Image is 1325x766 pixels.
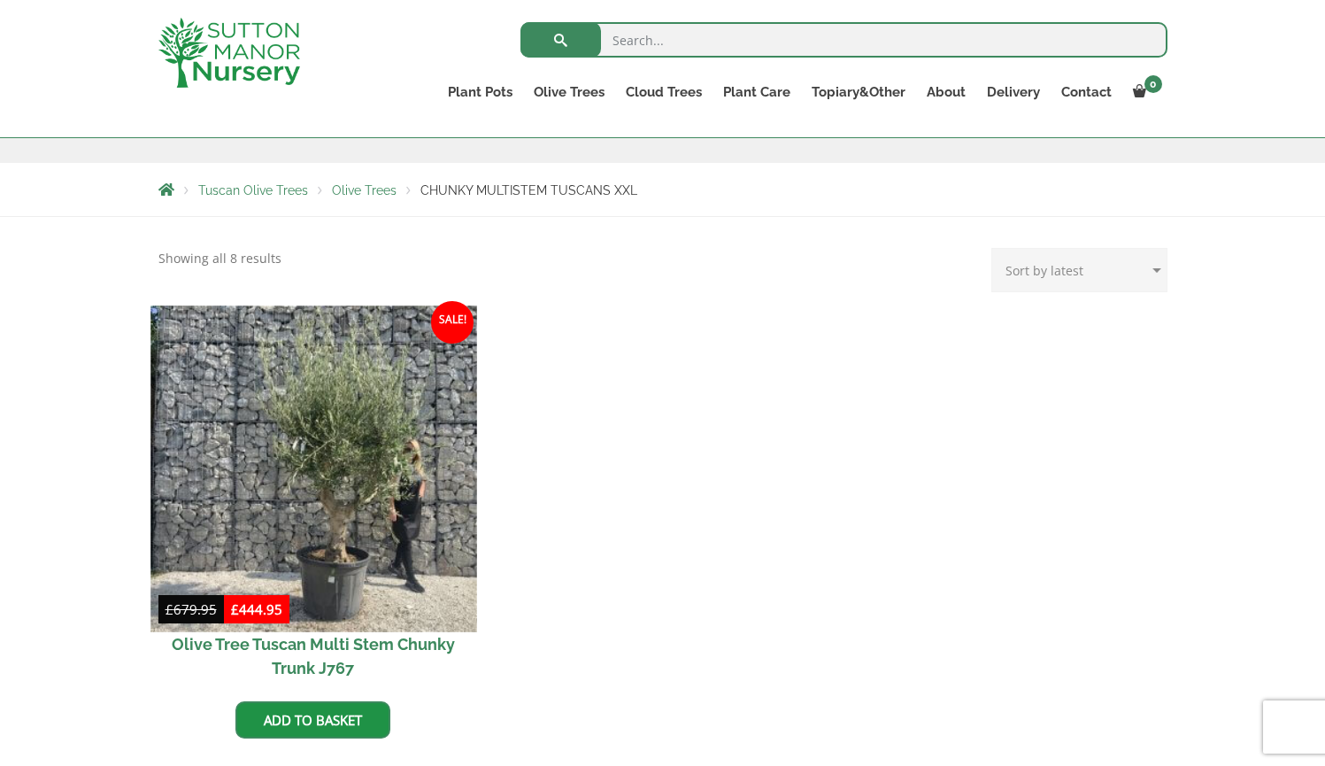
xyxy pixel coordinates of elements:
bdi: 679.95 [166,600,217,618]
nav: Breadcrumbs [158,182,1167,197]
p: Showing all 8 results [158,248,281,269]
a: Add to basket: “Olive Tree Tuscan Multi Stem Chunky Trunk J767” [235,701,390,739]
span: CHUNKY MULTISTEM TUSCANS XXL [420,183,637,197]
span: £ [166,600,173,618]
img: Olive Tree Tuscan Multi Stem Chunky Trunk J767 [150,306,476,631]
select: Shop order [991,248,1167,292]
a: Olive Trees [523,80,615,104]
a: Plant Care [713,80,801,104]
img: logo [158,18,300,88]
a: 0 [1122,80,1167,104]
a: About [916,80,976,104]
input: Search... [520,22,1167,58]
a: Cloud Trees [615,80,713,104]
span: Sale! [431,301,474,344]
a: Plant Pots [437,80,523,104]
span: 0 [1144,75,1162,93]
a: Contact [1051,80,1122,104]
h2: Olive Tree Tuscan Multi Stem Chunky Trunk J767 [158,624,469,688]
a: Tuscan Olive Trees [198,183,308,197]
a: Topiary&Other [801,80,916,104]
a: Olive Trees [332,183,397,197]
a: Sale! Olive Tree Tuscan Multi Stem Chunky Trunk J767 [158,313,469,688]
bdi: 444.95 [231,600,282,618]
a: Delivery [976,80,1051,104]
span: £ [231,600,239,618]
